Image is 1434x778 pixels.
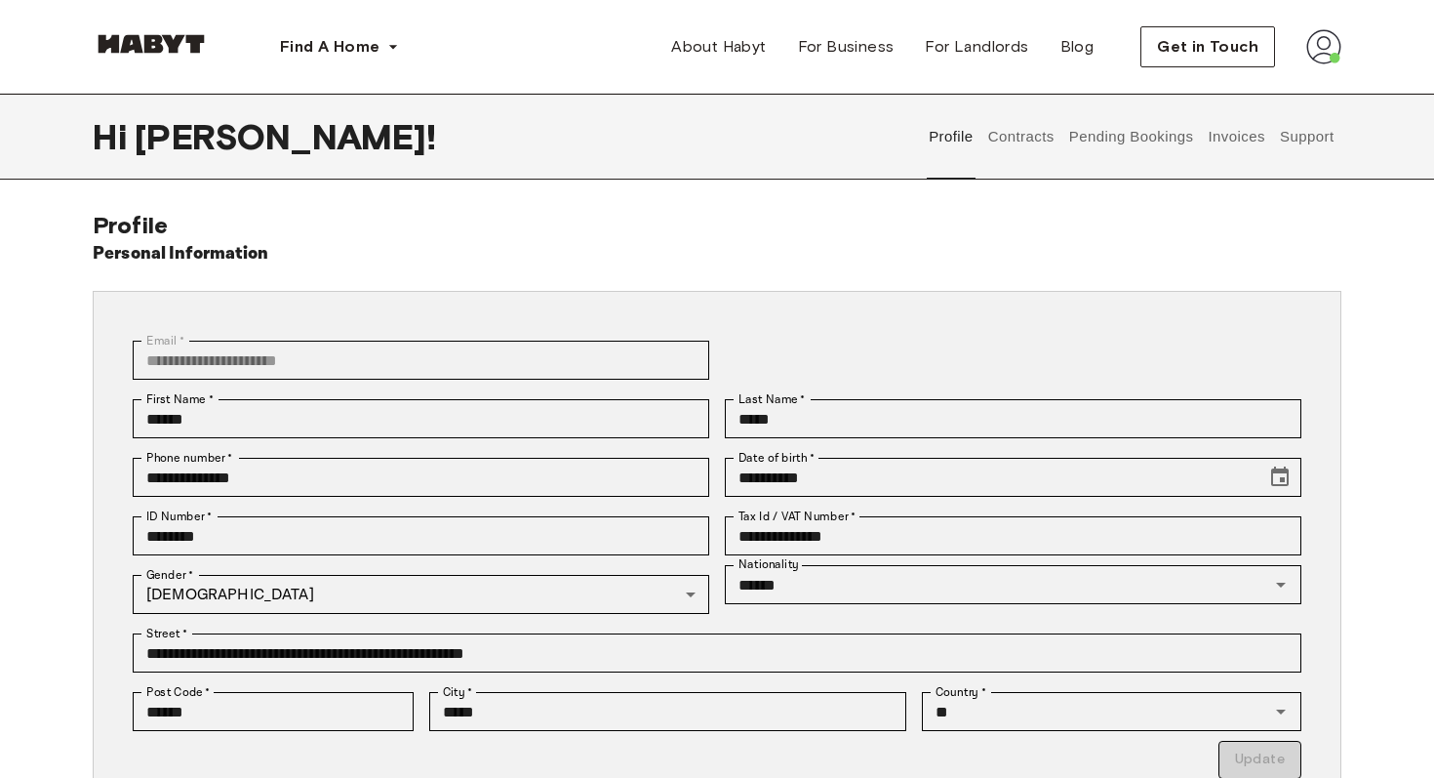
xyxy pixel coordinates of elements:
[146,625,187,642] label: Street
[1060,35,1095,59] span: Blog
[1306,29,1341,64] img: avatar
[738,556,799,573] label: Nationality
[922,94,1341,180] div: user profile tabs
[738,390,806,408] label: Last Name
[927,94,976,180] button: Profile
[1260,458,1299,497] button: Choose date, selected date is Apr 23, 1997
[1157,35,1258,59] span: Get in Touch
[135,116,436,157] span: [PERSON_NAME] !
[133,575,709,614] div: [DEMOGRAPHIC_DATA]
[985,94,1056,180] button: Contracts
[280,35,379,59] span: Find A Home
[738,449,815,467] label: Date of birth
[656,27,781,66] a: About Habyt
[93,34,210,54] img: Habyt
[146,566,193,584] label: Gender
[264,27,415,66] button: Find A Home
[146,332,184,349] label: Email
[798,35,895,59] span: For Business
[1267,698,1295,725] button: Open
[443,683,473,701] label: City
[146,683,211,701] label: Post Code
[93,116,135,157] span: Hi
[1206,94,1267,180] button: Invoices
[146,449,233,467] label: Phone number
[738,508,856,525] label: Tax Id / VAT Number
[93,211,168,239] span: Profile
[909,27,1044,66] a: For Landlords
[146,508,212,525] label: ID Number
[1267,571,1295,598] button: Open
[671,35,766,59] span: About Habyt
[936,683,986,701] label: Country
[93,240,269,267] h6: Personal Information
[133,341,709,380] div: You can't change your email address at the moment. Please reach out to customer support in case y...
[782,27,910,66] a: For Business
[1277,94,1336,180] button: Support
[1066,94,1196,180] button: Pending Bookings
[925,35,1028,59] span: For Landlords
[1045,27,1110,66] a: Blog
[1140,26,1275,67] button: Get in Touch
[146,390,214,408] label: First Name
